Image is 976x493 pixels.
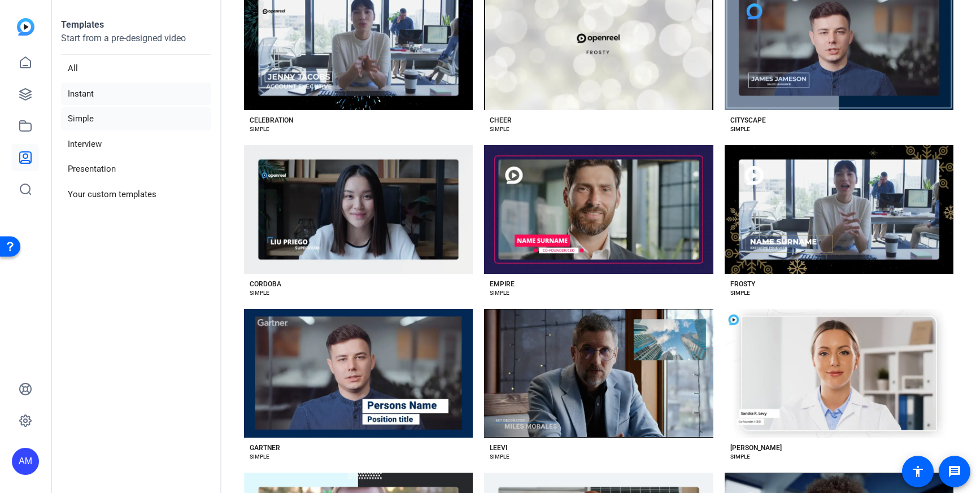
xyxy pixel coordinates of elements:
[490,116,512,125] div: CHEER
[911,465,925,478] mat-icon: accessibility
[725,145,953,274] button: Template image
[484,309,713,438] button: Template image
[250,289,269,298] div: SIMPLE
[490,289,509,298] div: SIMPLE
[61,183,211,206] li: Your custom templates
[250,116,293,125] div: CELEBRATION
[730,289,750,298] div: SIMPLE
[490,443,507,452] div: LEEVI
[250,125,269,134] div: SIMPLE
[250,443,280,452] div: GARTNER
[61,32,211,55] p: Start from a pre-designed video
[948,465,961,478] mat-icon: message
[61,82,211,106] li: Instant
[725,309,953,438] button: Template image
[12,448,39,475] div: AM
[484,145,713,274] button: Template image
[61,158,211,181] li: Presentation
[61,107,211,130] li: Simple
[730,116,766,125] div: CITYSCAPE
[61,57,211,80] li: All
[730,443,782,452] div: [PERSON_NAME]
[61,19,104,30] strong: Templates
[490,280,515,289] div: EMPIRE
[490,452,509,461] div: SIMPLE
[730,452,750,461] div: SIMPLE
[250,280,281,289] div: CORDOBA
[244,145,473,274] button: Template image
[244,309,473,438] button: Template image
[250,452,269,461] div: SIMPLE
[17,18,34,36] img: blue-gradient.svg
[730,125,750,134] div: SIMPLE
[490,125,509,134] div: SIMPLE
[730,280,755,289] div: FROSTY
[61,133,211,156] li: Interview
